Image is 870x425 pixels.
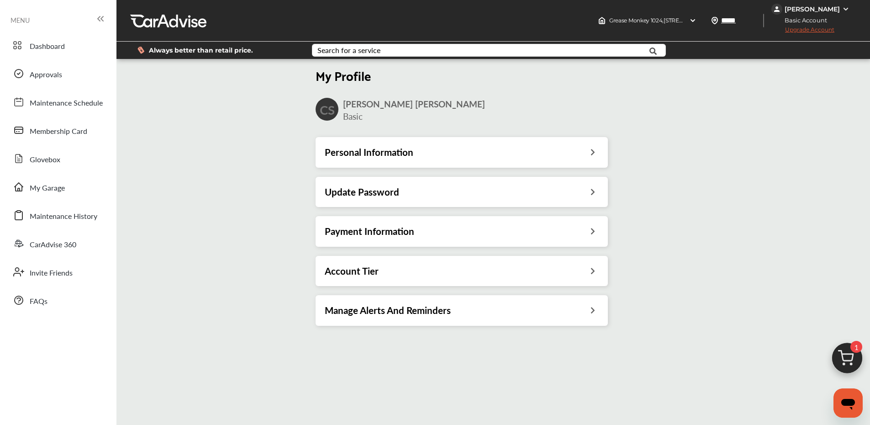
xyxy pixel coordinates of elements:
[771,4,782,15] img: jVpblrzwTbfkPYzPPzSLxeg0AAAAASUVORK5CYII=
[711,17,718,24] img: location_vector.a44bc228.svg
[30,126,87,138] span: Membership Card
[325,146,413,158] h3: Personal Information
[30,97,103,109] span: Maintenance Schedule
[8,288,107,312] a: FAQs
[11,16,30,24] span: MENU
[325,225,414,237] h3: Payment Information
[325,265,379,277] h3: Account Tier
[30,154,60,166] span: Glovebox
[771,26,834,37] span: Upgrade Account
[785,5,840,13] div: [PERSON_NAME]
[763,14,764,27] img: header-divider.bc55588e.svg
[137,46,144,54] img: dollor_label_vector.a70140d1.svg
[343,110,363,122] span: Basic
[842,5,849,13] img: WGsFRI8htEPBVLJbROoPRyZpYNWhNONpIPPETTm6eUC0GeLEiAAAAAElFTkSuQmCC
[30,267,73,279] span: Invite Friends
[8,118,107,142] a: Membership Card
[8,175,107,199] a: My Garage
[8,90,107,114] a: Maintenance Schedule
[325,186,399,198] h3: Update Password
[325,304,451,316] h3: Manage Alerts And Reminders
[689,17,696,24] img: header-down-arrow.9dd2ce7d.svg
[772,16,834,25] span: Basic Account
[598,17,606,24] img: header-home-logo.8d720a4f.svg
[850,341,862,353] span: 1
[320,101,335,117] h2: CS
[30,41,65,53] span: Dashboard
[825,339,869,382] img: cart_icon.3d0951e8.svg
[8,203,107,227] a: Maintenance History
[8,62,107,85] a: Approvals
[8,232,107,255] a: CarAdvise 360
[30,239,76,251] span: CarAdvise 360
[316,67,608,83] h2: My Profile
[833,388,863,418] iframe: Button to launch messaging window
[609,17,838,24] span: Grease Monkey 1024 , [STREET_ADDRESS][PERSON_NAME] [PERSON_NAME] , GA 30084
[30,69,62,81] span: Approvals
[8,33,107,57] a: Dashboard
[343,98,485,110] span: [PERSON_NAME] [PERSON_NAME]
[8,147,107,170] a: Glovebox
[30,211,97,223] span: Maintenance History
[149,47,253,53] span: Always better than retail price.
[317,47,380,54] div: Search for a service
[30,182,65,194] span: My Garage
[30,296,47,308] span: FAQs
[8,260,107,284] a: Invite Friends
